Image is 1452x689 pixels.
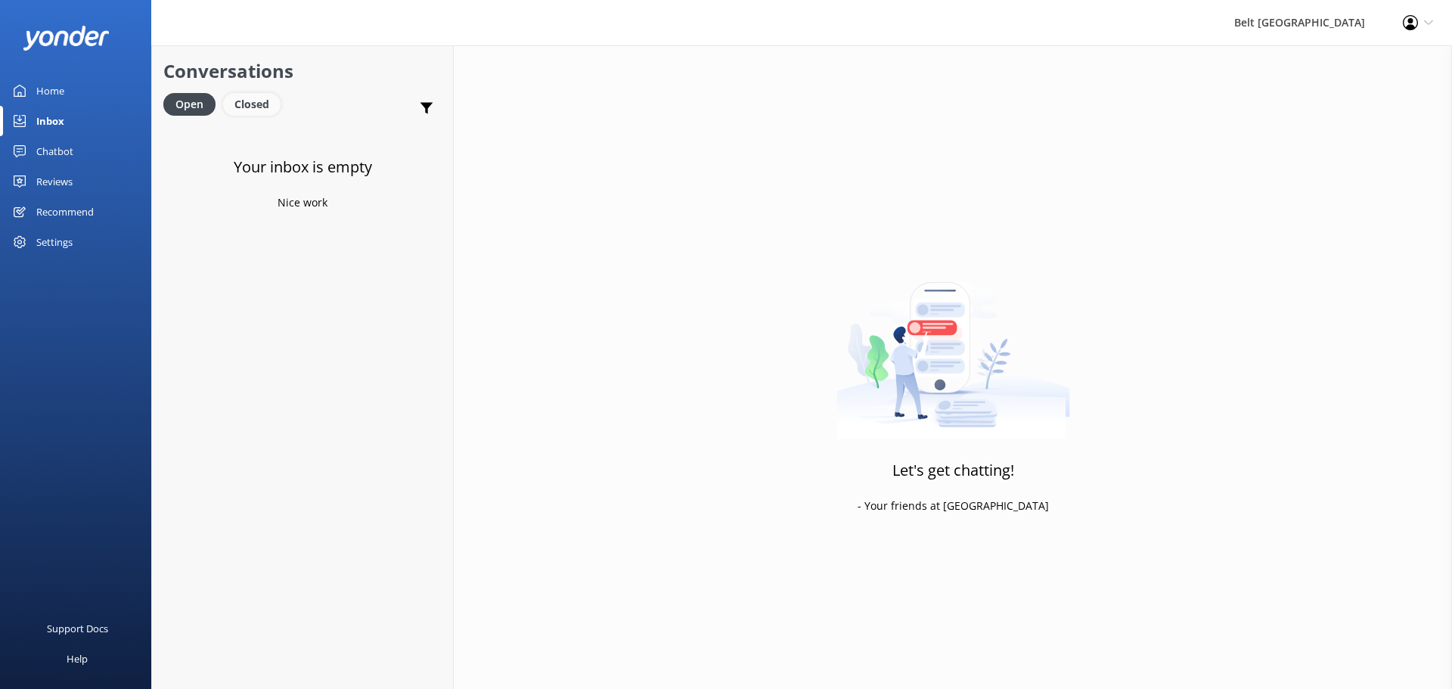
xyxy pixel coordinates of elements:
[36,227,73,257] div: Settings
[858,498,1049,514] p: - Your friends at [GEOGRAPHIC_DATA]
[36,197,94,227] div: Recommend
[47,613,108,644] div: Support Docs
[836,250,1070,439] img: artwork of a man stealing a conversation from at giant smartphone
[892,458,1014,483] h3: Let's get chatting!
[36,136,73,166] div: Chatbot
[67,644,88,674] div: Help
[23,26,110,51] img: yonder-white-logo.png
[223,95,288,112] a: Closed
[234,155,372,179] h3: Your inbox is empty
[163,57,442,85] h2: Conversations
[163,95,223,112] a: Open
[223,93,281,116] div: Closed
[36,106,64,136] div: Inbox
[36,76,64,106] div: Home
[36,166,73,197] div: Reviews
[278,194,327,211] p: Nice work
[163,93,216,116] div: Open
